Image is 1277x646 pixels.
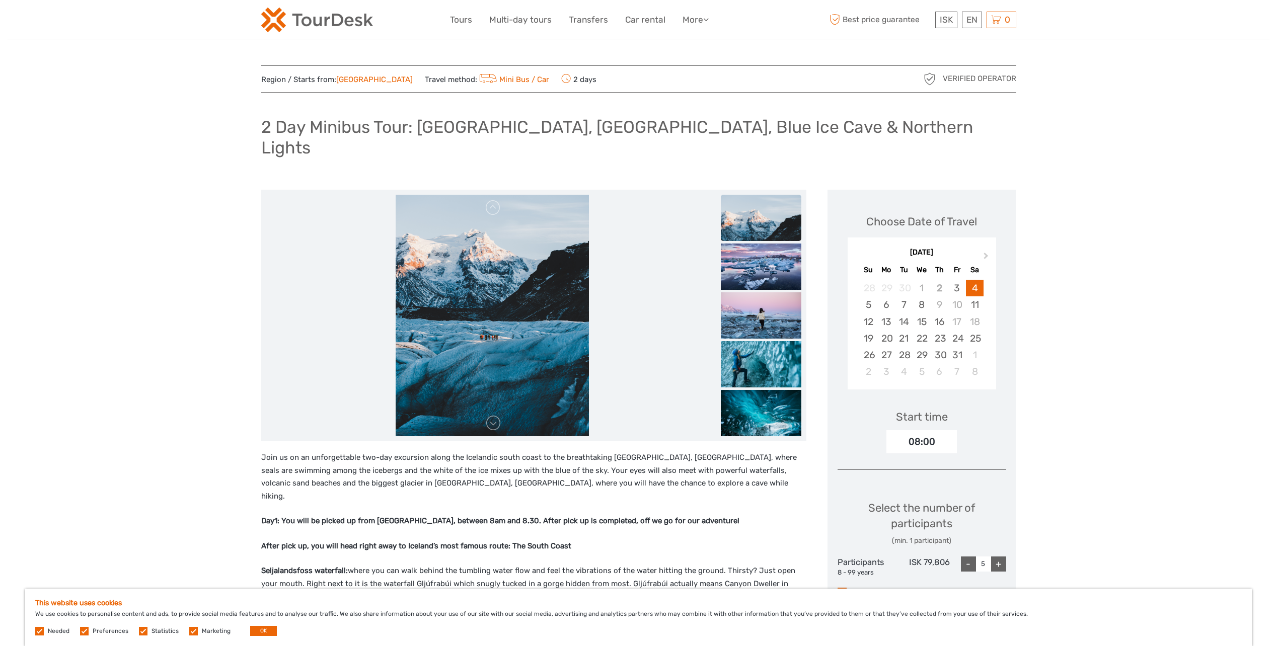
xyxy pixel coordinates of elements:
div: Choose Wednesday, November 5th, 2025 [913,363,930,380]
label: Preferences [93,627,128,635]
div: Tu [895,263,913,277]
img: 66ece83425a54659b64c480fac3b14ea.jpg [721,390,801,444]
strong: Seljalandsfoss waterfall: [261,566,348,575]
p: Join us on an unforgettable two-day excursion along the Icelandic south coast to the breathtaking... [261,451,806,503]
div: Choose Date of Travel [866,214,977,229]
div: Not available Tuesday, September 30th, 2025 [895,280,913,296]
img: 120-15d4194f-c635-41b9-a512-a3cb382bfb57_logo_small.png [261,8,373,32]
div: Not available Thursday, October 9th, 2025 [931,296,948,313]
a: Mini Bus / Car [477,75,550,84]
div: Choose Thursday, October 23rd, 2025 [931,330,948,347]
div: Choose Thursday, October 16th, 2025 [931,313,948,330]
div: Choose Monday, November 3rd, 2025 [877,363,895,380]
a: Transfers [569,13,608,27]
a: Tours [450,13,472,27]
p: We're away right now. Please check back later! [14,18,114,26]
label: I would like to be picked up (required) [838,588,1006,600]
div: Choose Monday, October 27th, 2025 [877,347,895,363]
div: EN [962,12,982,28]
div: Choose Sunday, October 5th, 2025 [860,296,877,313]
div: [DATE] [848,248,996,258]
div: 08:00 [886,430,957,453]
div: Choose Wednesday, October 8th, 2025 [913,296,930,313]
div: Not available Thursday, October 2nd, 2025 [931,280,948,296]
div: Not available Saturday, October 18th, 2025 [966,313,984,330]
div: Select the number of participants [838,500,1006,546]
div: Choose Sunday, November 2nd, 2025 [860,363,877,380]
span: Region / Starts from: [261,74,413,85]
div: Fr [948,263,966,277]
a: Car rental [625,13,665,27]
label: Needed [48,627,69,635]
div: Choose Sunday, October 19th, 2025 [860,330,877,347]
div: We use cookies to personalise content and ads, to provide social media features and to analyse ou... [25,589,1252,646]
div: Choose Saturday, October 25th, 2025 [966,330,984,347]
div: Su [860,263,877,277]
img: 88944f416bae4724b5651b9cb1d2a3ad.jpg [721,195,801,295]
div: Not available Wednesday, October 1st, 2025 [913,280,930,296]
strong: Day1: You will be picked up from [GEOGRAPHIC_DATA], between 8am and 8.30. After pick up is comple... [261,516,739,525]
div: Choose Tuesday, October 28th, 2025 [895,347,913,363]
span: 0 [1003,15,1012,25]
div: Choose Saturday, November 8th, 2025 [966,363,984,380]
img: verified_operator_grey_128.png [922,71,938,87]
label: Statistics [152,627,179,635]
div: Th [931,263,948,277]
span: Verified Operator [943,73,1016,84]
h5: This website uses cookies [35,599,1242,607]
div: Start time [896,409,948,425]
div: Choose Wednesday, October 22nd, 2025 [913,330,930,347]
div: Choose Friday, October 24th, 2025 [948,330,966,347]
div: Not available Friday, October 17th, 2025 [948,313,966,330]
div: 8 - 99 years [838,568,894,578]
div: We [913,263,930,277]
div: Choose Thursday, November 6th, 2025 [931,363,948,380]
div: Choose Saturday, November 1st, 2025 [966,347,984,363]
div: Not available Friday, October 10th, 2025 [948,296,966,313]
div: Choose Monday, October 13th, 2025 [877,313,895,330]
div: + [991,556,1006,572]
label: Marketing [202,627,231,635]
div: Choose Friday, October 3rd, 2025 [948,280,966,296]
div: Not available Monday, September 29th, 2025 [877,280,895,296]
div: (min. 1 participant) [838,536,1006,546]
div: - [961,556,976,572]
span: 2 days [561,72,596,86]
div: Choose Tuesday, October 21st, 2025 [895,330,913,347]
img: 020accba3db641fa87eea96935dd2216.jpg [721,341,801,395]
div: Choose Monday, October 6th, 2025 [877,296,895,313]
button: Open LiveChat chat widget [116,16,128,28]
div: Choose Saturday, October 4th, 2025 [966,280,984,296]
div: Choose Friday, November 7th, 2025 [948,363,966,380]
a: Multi-day tours [489,13,552,27]
div: month 2025-10 [851,280,993,380]
div: Choose Tuesday, October 7th, 2025 [895,296,913,313]
span: where you can walk behind the tumbling water flow and feel the vibrations of the water hitting th... [261,566,795,614]
img: dee6fa71b2b54756bf042dd3c17307a6.jpg [721,244,801,297]
button: OK [250,626,277,636]
img: 88944f416bae4724b5651b9cb1d2a3ad.jpg [396,195,589,436]
div: Not available Sunday, September 28th, 2025 [860,280,877,296]
div: Choose Saturday, October 11th, 2025 [966,296,984,313]
h1: 2 Day Minibus Tour: [GEOGRAPHIC_DATA], [GEOGRAPHIC_DATA], Blue Ice Cave & Northern Lights [261,117,1016,157]
div: Choose Sunday, October 12th, 2025 [860,313,877,330]
span: ISK [940,15,953,25]
span: Travel method: [425,72,550,86]
div: Choose Thursday, October 30th, 2025 [931,347,948,363]
div: Choose Wednesday, October 15th, 2025 [913,313,930,330]
strong: After pick up, you will head right away to Iceland’s most famous route: The South Coast [261,541,571,550]
a: More [683,13,709,27]
div: Choose Wednesday, October 29th, 2025 [913,347,930,363]
div: ISK 79,806 [893,556,950,578]
div: Choose Tuesday, November 4th, 2025 [895,363,913,380]
div: Choose Tuesday, October 14th, 2025 [895,313,913,330]
div: Sa [966,263,984,277]
div: Choose Friday, October 31st, 2025 [948,347,966,363]
div: Mo [877,263,895,277]
a: [GEOGRAPHIC_DATA] [336,75,413,84]
span: Best price guarantee [828,12,933,28]
div: Choose Sunday, October 26th, 2025 [860,347,877,363]
div: Participants [838,556,894,578]
img: 9b3a5ee3f0ec46b194670af772b9944b.jpeg [721,292,801,344]
button: Next Month [979,250,995,266]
